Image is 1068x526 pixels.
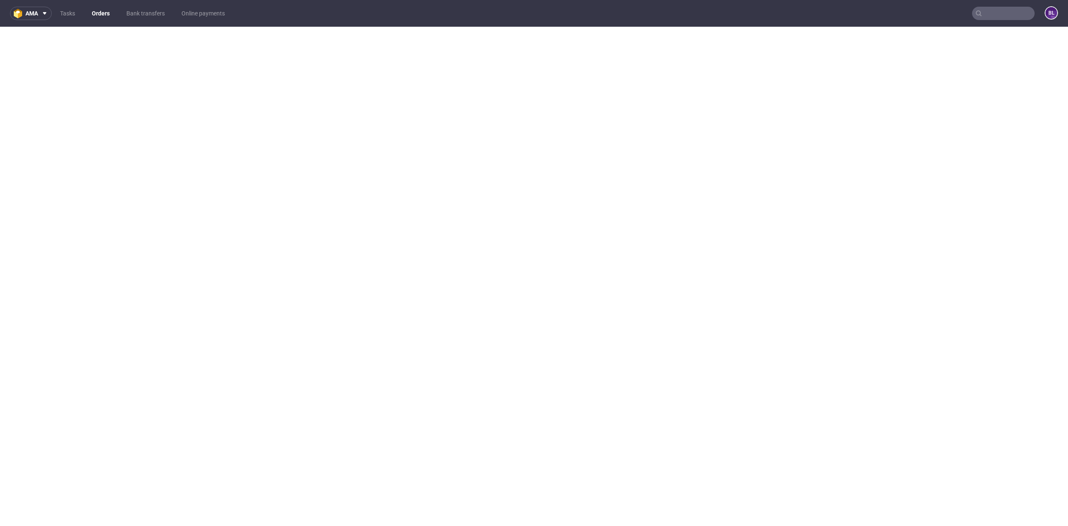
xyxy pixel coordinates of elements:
a: Tasks [55,7,80,20]
a: Bank transfers [121,7,170,20]
a: Orders [87,7,115,20]
a: Online payments [176,7,230,20]
figcaption: BL [1045,7,1057,19]
img: logo [14,9,25,18]
span: ama [25,10,38,16]
button: ama [10,7,52,20]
